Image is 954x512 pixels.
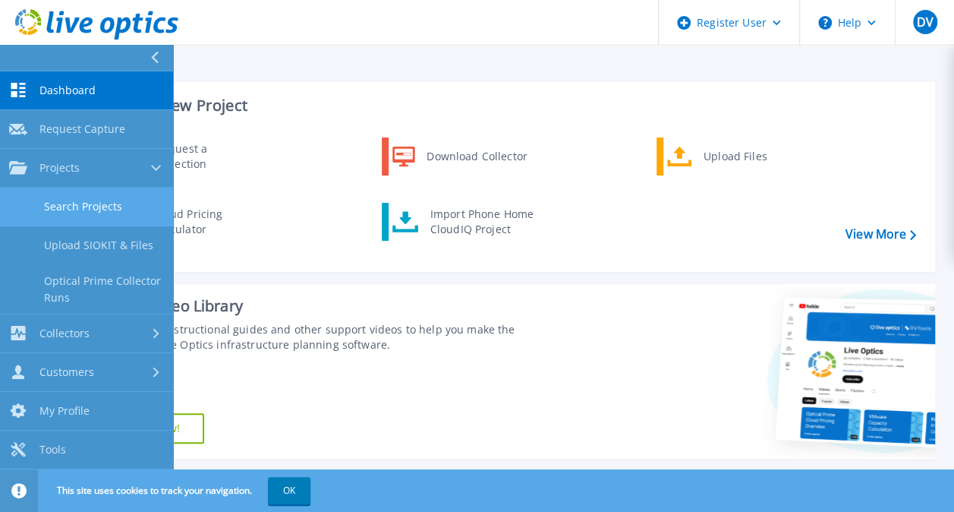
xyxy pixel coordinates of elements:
[146,207,259,237] div: Cloud Pricing Calculator
[696,141,808,172] div: Upload Files
[423,207,541,237] div: Import Phone Home CloudIQ Project
[107,203,263,241] a: Cloud Pricing Calculator
[382,137,537,175] a: Download Collector
[42,477,310,504] span: This site uses cookies to track your navigation.
[107,137,263,175] a: Request a Collection
[39,122,125,136] span: Request Capture
[39,443,66,457] span: Tools
[656,137,812,175] a: Upload Files
[108,97,915,114] h3: Start a New Project
[419,141,534,172] div: Download Collector
[89,296,537,316] div: Support Video Library
[39,404,90,418] span: My Profile
[89,322,537,352] div: Find tutorials, instructional guides and other support videos to help you make the most of your L...
[916,16,933,28] span: DV
[39,84,96,97] span: Dashboard
[39,365,94,379] span: Customers
[39,161,80,175] span: Projects
[148,141,259,172] div: Request a Collection
[268,477,310,504] button: OK
[845,227,916,242] a: View More
[39,327,90,340] span: Collectors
